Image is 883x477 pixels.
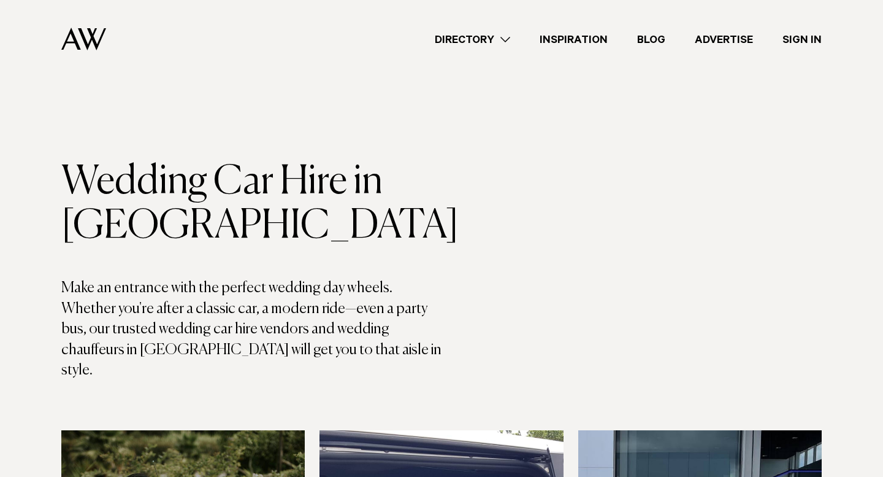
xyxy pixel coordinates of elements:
a: Sign In [768,31,836,48]
h1: Wedding Car Hire in [GEOGRAPHIC_DATA] [61,160,442,249]
a: Blog [622,31,680,48]
p: Make an entrance with the perfect wedding day wheels. Whether you're after a classic car, a moder... [61,278,442,381]
a: Directory [420,31,525,48]
a: Advertise [680,31,768,48]
img: Auckland Weddings Logo [61,28,106,50]
a: Inspiration [525,31,622,48]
